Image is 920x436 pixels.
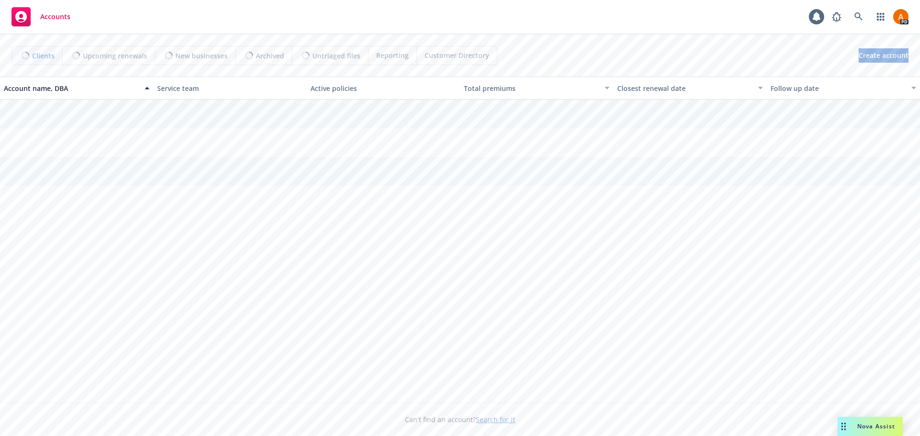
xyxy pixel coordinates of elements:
[613,77,767,100] button: Closest renewal date
[838,417,850,436] div: Drag to move
[157,83,303,93] div: Service team
[464,83,599,93] div: Total premiums
[617,83,752,93] div: Closest renewal date
[40,13,70,21] span: Accounts
[425,50,489,60] span: Customer Directory
[476,415,515,424] a: Search for it
[871,7,890,26] a: Switch app
[859,46,908,65] span: Create account
[4,83,139,93] div: Account name, DBA
[767,77,920,100] button: Follow up date
[859,48,908,63] a: Create account
[405,414,515,425] span: Can't find an account?
[770,83,906,93] div: Follow up date
[312,51,360,61] span: Untriaged files
[175,51,228,61] span: New businesses
[857,422,895,430] span: Nova Assist
[893,9,908,24] img: photo
[32,51,55,61] span: Clients
[827,7,846,26] a: Report a Bug
[256,51,284,61] span: Archived
[8,3,74,30] a: Accounts
[376,50,409,60] span: Reporting
[460,77,613,100] button: Total premiums
[838,417,903,436] button: Nova Assist
[307,77,460,100] button: Active policies
[310,83,456,93] div: Active policies
[83,51,147,61] span: Upcoming renewals
[849,7,868,26] a: Search
[153,77,307,100] button: Service team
